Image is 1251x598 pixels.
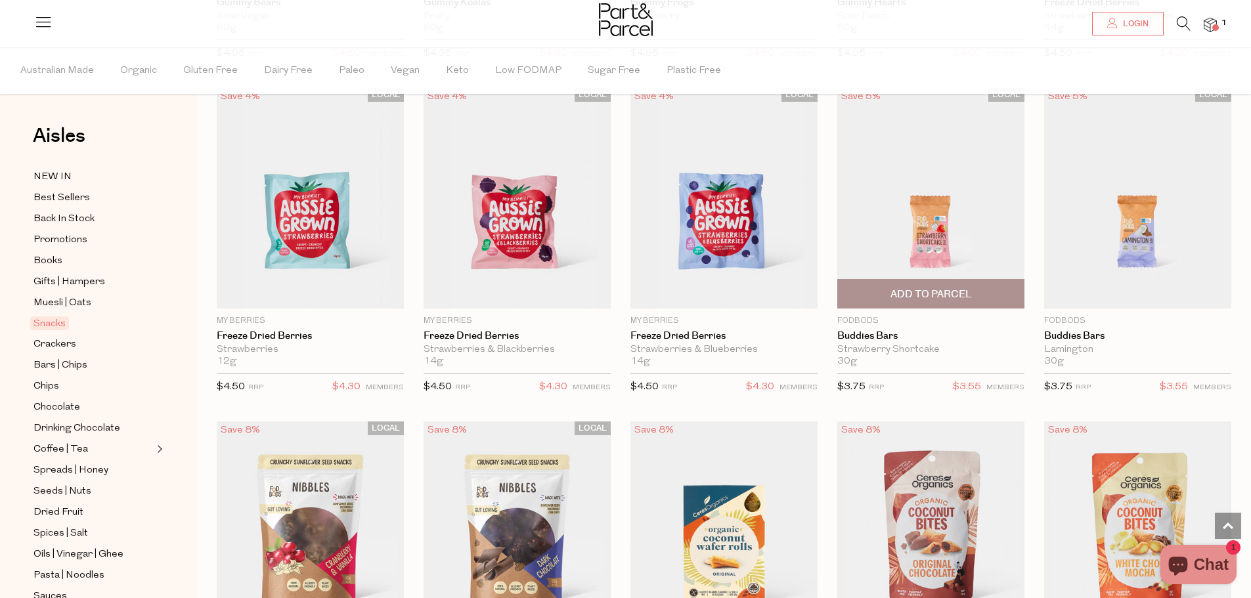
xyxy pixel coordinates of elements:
[33,169,153,185] a: NEW IN
[1156,545,1240,587] inbox-online-store-chat: Shopify online store chat
[33,253,62,269] span: Books
[588,48,640,94] span: Sugar Free
[217,421,264,439] div: Save 8%
[1044,88,1091,106] div: Save 5%
[33,462,153,479] a: Spreads | Honey
[33,420,153,437] a: Drinking Chocolate
[424,382,452,392] span: $4.50
[781,88,818,102] span: LOCAL
[953,379,981,396] span: $3.55
[33,400,80,416] span: Chocolate
[630,382,659,392] span: $4.50
[890,288,972,301] span: Add To Parcel
[217,330,404,342] a: Freeze Dried Berries
[33,232,153,248] a: Promotions
[837,279,1024,309] button: Add To Parcel
[332,379,361,396] span: $4.30
[33,378,153,395] a: Chips
[424,421,471,439] div: Save 8%
[33,274,105,290] span: Gifts | Hampers
[573,384,611,391] small: MEMBERS
[33,483,153,500] a: Seeds | Nuts
[1195,88,1231,102] span: LOCAL
[988,88,1024,102] span: LOCAL
[869,384,884,391] small: RRP
[391,48,420,94] span: Vegan
[424,344,611,356] div: Strawberries & Blackberries
[837,330,1024,342] a: Buddies Bars
[33,274,153,290] a: Gifts | Hampers
[33,525,153,542] a: Spices | Salt
[630,356,650,368] span: 14g
[630,88,678,106] div: Save 4%
[837,88,885,106] div: Save 5%
[368,88,404,102] span: LOCAL
[33,169,72,185] span: NEW IN
[33,337,76,352] span: Crackers
[217,344,404,356] div: Strawberries
[366,384,404,391] small: MEMBERS
[33,121,85,150] span: Aisles
[424,356,443,368] span: 14g
[667,48,721,94] span: Plastic Free
[339,48,364,94] span: Paleo
[1092,12,1164,35] a: Login
[1044,421,1091,439] div: Save 8%
[630,88,818,309] img: Freeze Dried Berries
[183,48,238,94] span: Gluten Free
[120,48,157,94] span: Organic
[248,384,263,391] small: RRP
[424,88,471,106] div: Save 4%
[33,190,153,206] a: Best Sellers
[1044,382,1072,392] span: $3.75
[1193,384,1231,391] small: MEMBERS
[630,421,678,439] div: Save 8%
[33,211,95,227] span: Back In Stock
[495,48,561,94] span: Low FODMAP
[264,48,313,94] span: Dairy Free
[1120,18,1149,30] span: Login
[33,442,88,458] span: Coffee | Tea
[779,384,818,391] small: MEMBERS
[746,379,774,396] span: $4.30
[33,190,90,206] span: Best Sellers
[33,316,153,331] a: Snacks
[33,379,59,395] span: Chips
[33,295,91,311] span: Muesli | Oats
[33,504,153,521] a: Dried Fruit
[33,421,120,437] span: Drinking Chocolate
[217,315,404,327] p: My Berries
[33,357,153,374] a: Bars | Chips
[33,484,91,500] span: Seeds | Nuts
[424,330,611,342] a: Freeze Dried Berries
[662,384,677,391] small: RRP
[33,126,85,159] a: Aisles
[599,3,653,36] img: Part&Parcel
[33,211,153,227] a: Back In Stock
[986,384,1024,391] small: MEMBERS
[539,379,567,396] span: $4.30
[30,316,69,330] span: Snacks
[630,344,818,356] div: Strawberries & Blueberries
[33,505,83,521] span: Dried Fruit
[1076,384,1091,391] small: RRP
[33,336,153,352] a: Crackers
[837,356,857,368] span: 30g
[1044,88,1231,309] img: Buddies Bars
[837,344,1024,356] div: Strawberry Shortcake
[446,48,469,94] span: Keto
[33,253,153,269] a: Books
[837,315,1024,327] p: Fodbods
[33,295,153,311] a: Muesli | Oats
[33,546,153,563] a: Oils | Vinegar | Ghee
[33,232,87,248] span: Promotions
[154,441,163,457] button: Expand/Collapse Coffee | Tea
[424,315,611,327] p: My Berries
[20,48,94,94] span: Australian Made
[217,382,245,392] span: $4.50
[1160,379,1188,396] span: $3.55
[33,567,153,584] a: Pasta | Noodles
[630,315,818,327] p: My Berries
[575,421,611,435] span: LOCAL
[1044,315,1231,327] p: Fodbods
